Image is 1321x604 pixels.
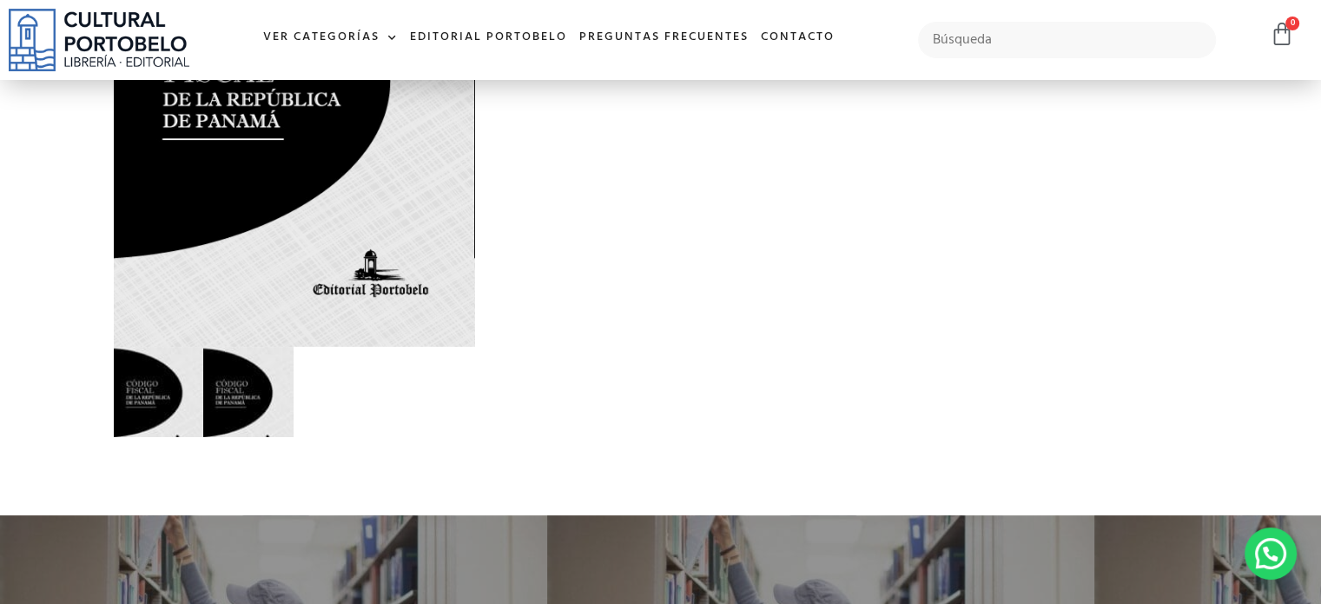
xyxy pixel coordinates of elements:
[918,22,1216,58] input: Búsqueda
[1285,17,1299,30] span: 0
[203,347,294,437] img: CD-000-PORTADA-CODIGO-FISCAL-100x100.jpg
[404,19,573,56] a: Editorial Portobelo
[114,347,204,437] img: CD-000-PORTADA-CODIGO-FISCAL-100x100.jpg
[257,19,404,56] a: Ver Categorías
[755,19,841,56] a: Contacto
[1270,22,1294,47] a: 0
[573,19,755,56] a: Preguntas frecuentes
[1245,528,1297,580] div: Contactar por WhatsApp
